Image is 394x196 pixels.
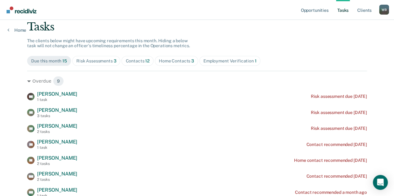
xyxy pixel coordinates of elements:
[37,98,77,102] div: 1 task
[203,58,257,64] div: Employment Verification
[255,58,257,63] span: 1
[37,130,77,134] div: 2 tasks
[379,5,389,15] div: W B
[379,5,389,15] button: Profile dropdown button
[126,58,150,64] div: Contacts
[311,126,367,131] div: Risk assessment due [DATE]
[294,158,367,163] div: Home contact recommended [DATE]
[37,91,77,97] span: [PERSON_NAME]
[114,58,116,63] span: 3
[37,187,77,193] span: [PERSON_NAME]
[37,139,77,145] span: [PERSON_NAME]
[311,94,367,99] div: Risk assessment due [DATE]
[373,175,388,190] div: Open Intercom Messenger
[306,174,367,179] div: Contact recommended [DATE]
[37,123,77,129] span: [PERSON_NAME]
[7,27,26,33] a: Home
[53,76,64,86] span: 9
[145,58,150,63] span: 12
[76,58,116,64] div: Risk Assessments
[306,142,367,147] div: Contact recommended [DATE]
[31,58,67,64] div: Due this month
[37,155,77,161] span: [PERSON_NAME]
[37,145,77,150] div: 1 task
[191,58,194,63] span: 3
[37,171,77,177] span: [PERSON_NAME]
[27,21,367,33] div: Tasks
[311,110,367,115] div: Risk assessment due [DATE]
[37,114,77,118] div: 3 tasks
[7,7,36,13] img: Recidiviz
[295,190,367,195] div: Contact recommended a month ago
[37,107,77,113] span: [PERSON_NAME]
[27,38,190,48] span: The clients below might have upcoming requirements this month. Hiding a below task will not chang...
[159,58,194,64] div: Home Contacts
[37,162,77,166] div: 2 tasks
[62,58,67,63] span: 15
[37,177,77,182] div: 2 tasks
[27,76,367,86] div: Overdue 9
